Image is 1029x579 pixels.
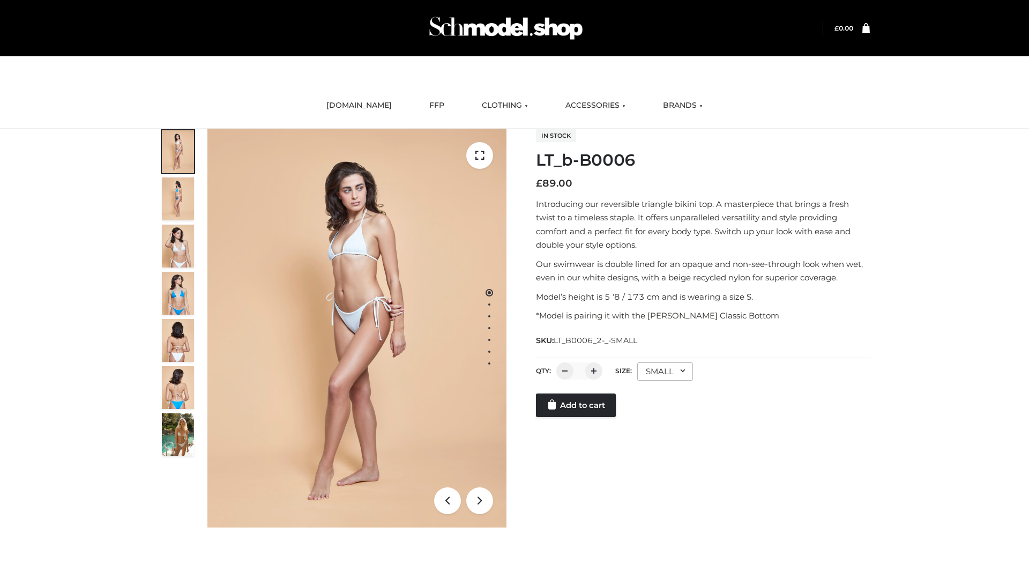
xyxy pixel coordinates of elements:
a: CLOTHING [474,94,536,117]
img: ArielClassicBikiniTop_CloudNine_AzureSky_OW114ECO_7-scaled.jpg [162,319,194,362]
bdi: 89.00 [536,177,572,189]
img: ArielClassicBikiniTop_CloudNine_AzureSky_OW114ECO_2-scaled.jpg [162,177,194,220]
label: QTY: [536,367,551,375]
img: ArielClassicBikiniTop_CloudNine_AzureSky_OW114ECO_3-scaled.jpg [162,225,194,268]
h1: LT_b-B0006 [536,151,870,170]
img: ArielClassicBikiniTop_CloudNine_AzureSky_OW114ECO_4-scaled.jpg [162,272,194,315]
img: Schmodel Admin 964 [426,7,586,49]
p: Model’s height is 5 ‘8 / 173 cm and is wearing a size S. [536,290,870,304]
span: £ [834,24,839,32]
span: In stock [536,129,576,142]
a: £0.00 [834,24,853,32]
span: SKU: [536,334,638,347]
span: £ [536,177,542,189]
label: Size: [615,367,632,375]
p: *Model is pairing it with the [PERSON_NAME] Classic Bottom [536,309,870,323]
a: Add to cart [536,394,616,417]
a: ACCESSORIES [557,94,633,117]
img: Arieltop_CloudNine_AzureSky2.jpg [162,413,194,456]
div: SMALL [637,362,693,381]
bdi: 0.00 [834,24,853,32]
span: LT_B0006_2-_-SMALL [554,336,637,345]
p: Introducing our reversible triangle bikini top. A masterpiece that brings a fresh twist to a time... [536,197,870,252]
p: Our swimwear is double lined for an opaque and non-see-through look when wet, even in our white d... [536,257,870,285]
a: BRANDS [655,94,711,117]
a: FFP [421,94,452,117]
a: [DOMAIN_NAME] [318,94,400,117]
img: ArielClassicBikiniTop_CloudNine_AzureSky_OW114ECO_1-scaled.jpg [162,130,194,173]
img: ArielClassicBikiniTop_CloudNine_AzureSky_OW114ECO_1 [207,129,506,528]
img: ArielClassicBikiniTop_CloudNine_AzureSky_OW114ECO_8-scaled.jpg [162,366,194,409]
